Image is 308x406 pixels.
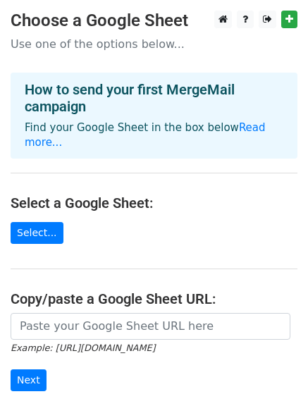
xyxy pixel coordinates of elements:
[11,290,297,307] h4: Copy/paste a Google Sheet URL:
[11,222,63,244] a: Select...
[11,343,155,353] small: Example: [URL][DOMAIN_NAME]
[25,121,283,150] p: Find your Google Sheet in the box below
[11,369,47,391] input: Next
[11,313,290,340] input: Paste your Google Sheet URL here
[11,195,297,211] h4: Select a Google Sheet:
[11,37,297,51] p: Use one of the options below...
[25,121,266,149] a: Read more...
[11,11,297,31] h3: Choose a Google Sheet
[25,81,283,115] h4: How to send your first MergeMail campaign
